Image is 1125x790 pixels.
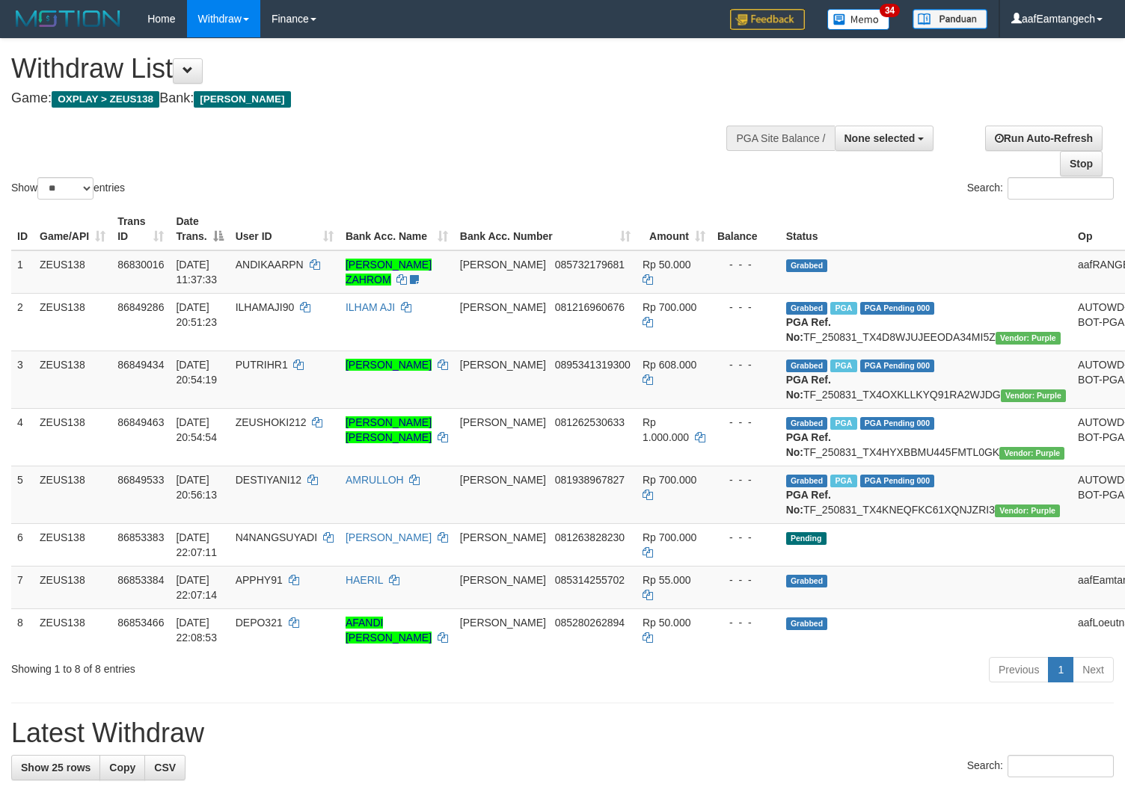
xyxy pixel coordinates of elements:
span: PGA Pending [860,359,935,372]
span: Copy 085280262894 to clipboard [555,617,625,629]
th: ID [11,208,34,250]
a: [PERSON_NAME] [346,531,432,543]
span: Rp 700.000 [643,301,696,313]
span: Copy 081938967827 to clipboard [555,474,625,486]
td: 4 [11,408,34,466]
span: Rp 1.000.000 [643,416,689,443]
td: TF_250831_TX4HYXBBMU445FMTL0GK [780,408,1072,466]
td: 1 [11,250,34,294]
span: Copy 085732179681 to clipboard [555,259,625,271]
span: Copy [109,762,135,774]
td: ZEUS138 [34,351,111,408]
span: OXPLAY > ZEUS138 [52,91,159,108]
span: 86830016 [117,259,164,271]
span: [DATE] 22:08:53 [176,617,217,644]
a: Next [1073,657,1114,682]
span: Grabbed [786,259,828,272]
span: 86853384 [117,574,164,586]
span: Copy 081262530633 to clipboard [555,416,625,428]
span: 86853383 [117,531,164,543]
td: ZEUS138 [34,566,111,608]
span: [PERSON_NAME] [460,259,546,271]
b: PGA Ref. No: [786,489,831,516]
img: MOTION_logo.png [11,7,125,30]
span: PGA Pending [860,475,935,487]
a: [PERSON_NAME] ZAHROM [346,259,432,286]
span: Rp 700.000 [643,474,696,486]
td: ZEUS138 [34,523,111,566]
button: None selected [835,126,934,151]
span: [PERSON_NAME] [460,531,546,543]
span: Grabbed [786,617,828,630]
span: 86853466 [117,617,164,629]
td: 3 [11,351,34,408]
th: Game/API: activate to sort column ascending [34,208,111,250]
label: Show entries [11,177,125,200]
h4: Game: Bank: [11,91,735,106]
a: CSV [144,755,186,780]
span: Vendor URL: https://trx4.1velocity.biz [999,447,1064,460]
a: [PERSON_NAME] [346,359,432,371]
div: Showing 1 to 8 of 8 entries [11,655,458,676]
span: Grabbed [786,575,828,587]
span: 86849533 [117,474,164,486]
img: Feedback.jpg [730,9,805,30]
th: Bank Acc. Number: activate to sort column ascending [454,208,637,250]
span: None selected [844,132,916,144]
span: Pending [786,532,827,545]
span: Copy 0895341319300 to clipboard [555,359,631,371]
div: - - - [717,300,774,315]
a: Run Auto-Refresh [985,126,1103,151]
span: 86849286 [117,301,164,313]
td: ZEUS138 [34,408,111,466]
span: Grabbed [786,302,828,315]
div: - - - [717,257,774,272]
img: panduan.png [913,9,987,29]
span: CSV [154,762,176,774]
div: - - - [717,357,774,372]
span: Marked by aafRornrotha [830,417,856,430]
span: [PERSON_NAME] [460,301,546,313]
div: - - - [717,615,774,630]
a: 1 [1048,657,1073,682]
b: PGA Ref. No: [786,316,831,343]
a: Stop [1060,151,1103,176]
span: [PERSON_NAME] [460,474,546,486]
td: ZEUS138 [34,293,111,351]
th: Amount: activate to sort column ascending [637,208,711,250]
th: Status [780,208,1072,250]
span: Vendor URL: https://trx4.1velocity.biz [995,504,1060,517]
td: 2 [11,293,34,351]
span: Vendor URL: https://trx4.1velocity.biz [996,332,1061,345]
span: Rp 50.000 [643,259,691,271]
td: 6 [11,523,34,566]
div: - - - [717,530,774,545]
div: - - - [717,573,774,587]
span: [DATE] 20:56:13 [176,474,217,501]
span: [DATE] 20:51:23 [176,301,217,328]
th: Date Trans.: activate to sort column descending [170,208,229,250]
b: PGA Ref. No: [786,431,831,458]
span: DESTIYANI12 [236,474,301,486]
span: PGA Pending [860,417,935,430]
span: Grabbed [786,359,828,372]
a: HAERIL [346,574,383,586]
h1: Latest Withdraw [11,718,1114,748]
span: ANDIKAARPN [236,259,304,271]
td: TF_250831_TX4OXKLLKYQ91RA2WJDG [780,351,1072,408]
a: Show 25 rows [11,755,100,780]
span: [DATE] 20:54:19 [176,359,217,386]
span: Rp 55.000 [643,574,691,586]
span: Marked by aafRornrotha [830,475,856,487]
span: ILHAMAJI90 [236,301,295,313]
span: Show 25 rows [21,762,91,774]
td: ZEUS138 [34,250,111,294]
th: Trans ID: activate to sort column ascending [111,208,170,250]
span: Marked by aafRornrotha [830,359,856,372]
input: Search: [1008,755,1114,777]
span: N4NANGSUYADI [236,531,317,543]
span: [DATE] 22:07:14 [176,574,217,601]
a: AFANDI [PERSON_NAME] [346,617,432,644]
td: TF_250831_TX4D8WJUJEEODA34MI5Z [780,293,1072,351]
span: [DATE] 20:54:54 [176,416,217,443]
